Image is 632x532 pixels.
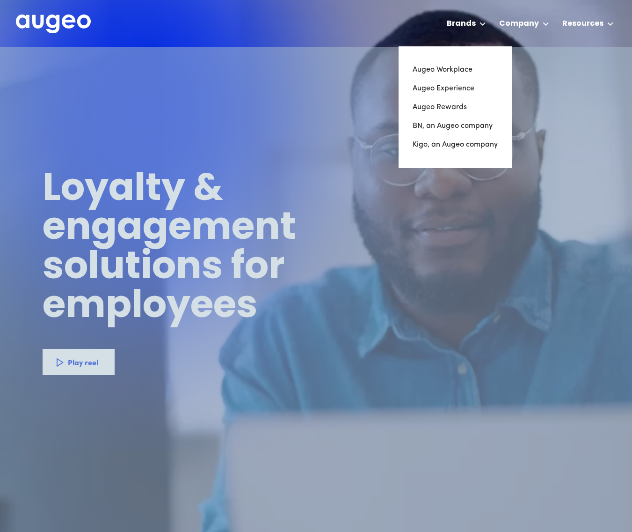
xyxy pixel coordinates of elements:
[413,98,498,117] a: Augeo Rewards
[413,117,498,135] a: BN, an Augeo company
[499,18,539,30] div: Company
[16,15,91,34] img: Augeo's full logo in white.
[413,60,498,79] a: Augeo Workplace
[413,79,498,98] a: Augeo Experience
[562,18,603,30] div: Resources
[447,18,476,30] div: Brands
[399,46,512,168] nav: Brands
[16,15,91,34] a: home
[413,135,498,154] a: Kigo, an Augeo company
